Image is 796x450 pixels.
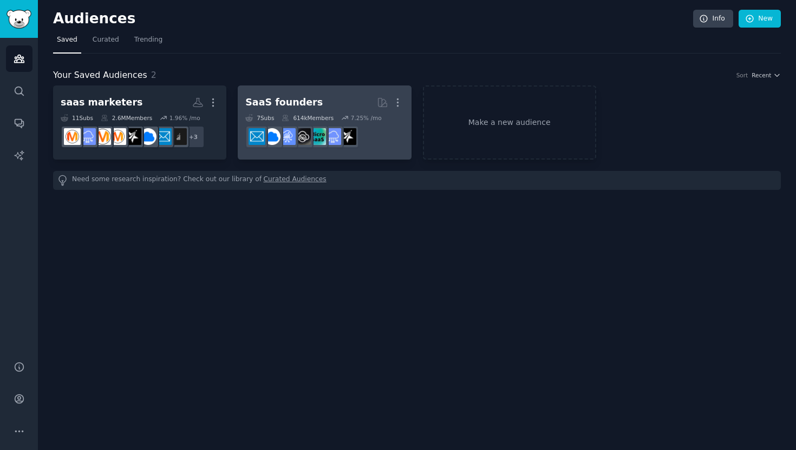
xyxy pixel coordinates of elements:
div: Need some research inspiration? Check out our library of [53,171,781,190]
img: SaaS [324,128,341,145]
div: 11 Sub s [61,114,93,122]
div: SaaS founders [245,96,323,109]
a: Saved [53,31,81,54]
a: SaaS founders7Subs614kMembers7.25% /moSaaSMarketingSaaSmicrosaasNoCodeSaaSSaaSSalesB2BSaaSSaaS_Em... [238,85,411,160]
span: Saved [57,35,77,45]
span: Recent [752,71,771,79]
a: Curated [89,31,123,54]
div: + 3 [182,125,205,148]
img: AskMarketing [109,128,126,145]
div: 7 Sub s [245,114,274,122]
img: marketing [64,128,81,145]
button: Recent [752,71,781,79]
a: Info [693,10,733,28]
img: B2BSaaS [140,128,156,145]
img: content_marketing [94,128,111,145]
div: 1.96 % /mo [169,114,200,122]
img: SaaS_Email_Marketing [155,128,172,145]
span: Your Saved Audiences [53,69,147,82]
a: New [739,10,781,28]
span: Curated [93,35,119,45]
img: SaaSSales [279,128,296,145]
img: microsaas [309,128,326,145]
img: seo_saas [170,128,187,145]
img: B2BSaaS [264,128,280,145]
a: Trending [131,31,166,54]
div: 614k Members [282,114,334,122]
img: SaaSMarketing [340,128,356,145]
a: Curated Audiences [264,175,327,186]
span: 2 [151,70,156,80]
img: GummySearch logo [6,10,31,29]
img: SaaS_Email_Marketing [249,128,265,145]
img: SaaSMarketing [125,128,141,145]
h2: Audiences [53,10,693,28]
img: NoCodeSaaS [294,128,311,145]
div: 2.6M Members [101,114,152,122]
div: saas marketers [61,96,143,109]
a: saas marketers11Subs2.6MMembers1.96% /mo+3seo_saasSaaS_Email_MarketingB2BSaaSSaaSMarketingAskMark... [53,85,226,160]
div: Sort [736,71,748,79]
div: 7.25 % /mo [351,114,382,122]
img: SaaS [79,128,96,145]
span: Trending [134,35,162,45]
a: Make a new audience [423,85,596,160]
